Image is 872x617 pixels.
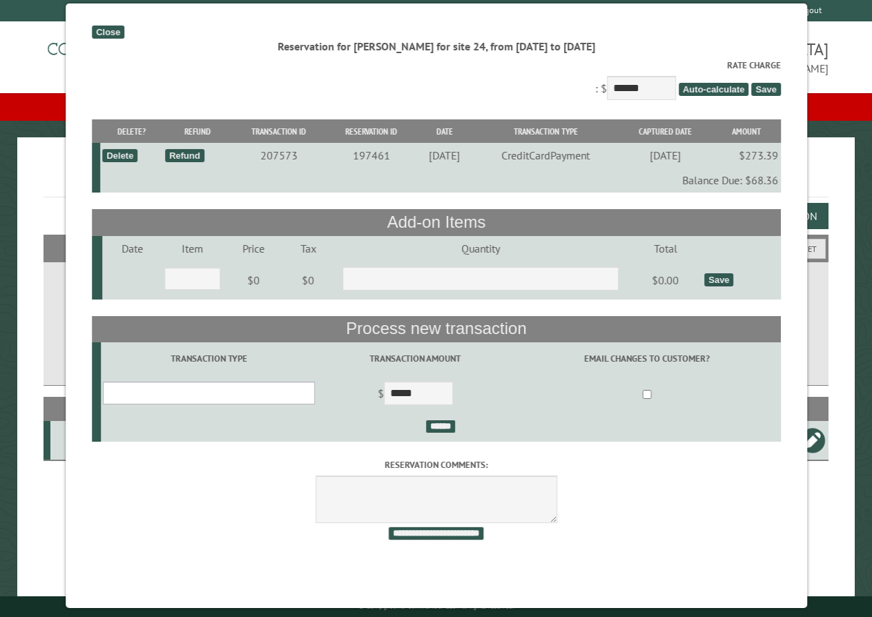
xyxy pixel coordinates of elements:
[629,261,702,300] td: $0.00
[100,168,781,193] td: Balance Due: $68.36
[92,59,781,72] label: Rate Charge
[56,433,95,447] div: 24
[358,602,514,611] small: © Campground Commander LLC. All rights reserved.
[619,143,711,168] td: [DATE]
[103,352,315,365] label: Transaction Type
[92,316,781,342] th: Process new transaction
[222,236,284,261] td: Price
[43,27,216,81] img: Campground Commander
[231,119,326,144] th: Transaction ID
[102,149,137,162] div: Delete
[326,119,416,144] th: Reservation ID
[92,59,781,104] div: : $
[711,143,780,168] td: $273.39
[92,39,781,54] div: Reservation for [PERSON_NAME] for site 24, from [DATE] to [DATE]
[319,352,511,365] label: Transaction Amount
[678,83,748,96] span: Auto-calculate
[515,352,778,365] label: Email changes to customer?
[162,236,222,261] td: Item
[162,119,231,144] th: Refund
[284,236,332,261] td: Tax
[472,119,619,144] th: Transaction Type
[416,119,472,144] th: Date
[331,236,628,261] td: Quantity
[50,397,97,421] th: Site
[472,143,619,168] td: CreditCardPayment
[92,209,781,235] th: Add-on Items
[92,458,781,471] label: Reservation comments:
[317,375,513,414] td: $
[43,159,829,197] h1: Reservations
[619,119,711,144] th: Captured Date
[222,261,284,300] td: $0
[231,143,326,168] td: 207573
[284,261,332,300] td: $0
[92,26,124,39] div: Close
[101,236,162,261] td: Date
[751,83,780,96] span: Save
[711,119,780,144] th: Amount
[629,236,702,261] td: Total
[165,149,204,162] div: Refund
[704,273,733,286] div: Save
[326,143,416,168] td: 197461
[100,119,163,144] th: Delete?
[43,235,829,261] h2: Filters
[416,143,472,168] td: [DATE]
